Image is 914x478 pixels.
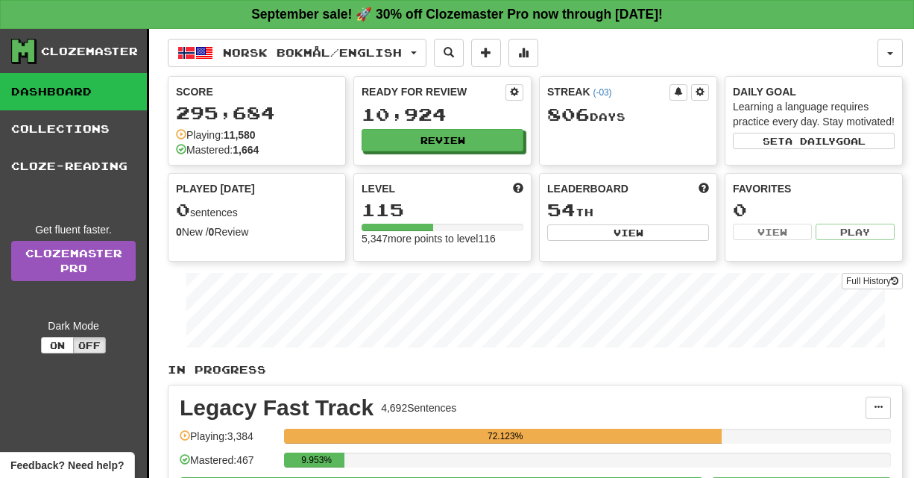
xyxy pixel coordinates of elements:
button: Play [816,224,895,240]
div: Learning a language requires practice every day. Stay motivated! [733,99,895,129]
strong: 0 [176,226,182,238]
div: Favorites [733,181,895,196]
span: This week in points, UTC [699,181,709,196]
div: Streak [547,84,669,99]
button: More stats [508,39,538,67]
button: Seta dailygoal [733,133,895,149]
span: a daily [785,136,836,146]
span: Leaderboard [547,181,628,196]
button: Norsk bokmål/English [168,39,426,67]
strong: 1,664 [233,144,259,156]
div: sentences [176,201,338,220]
div: Mastered: [176,142,259,157]
span: Open feedback widget [10,458,124,473]
div: 115 [362,201,523,219]
button: Search sentences [434,39,464,67]
div: Daily Goal [733,84,895,99]
p: In Progress [168,362,903,377]
span: Played [DATE] [176,181,255,196]
strong: September sale! 🚀 30% off Clozemaster Pro now through [DATE]! [251,7,663,22]
div: Mastered: 467 [180,453,277,477]
div: 9.953% [289,453,344,468]
div: Day s [547,105,709,125]
button: Full History [842,273,903,289]
div: Legacy Fast Track [180,397,374,419]
div: Score [176,84,338,99]
div: 295,684 [176,104,338,122]
button: View [547,224,709,241]
button: Off [73,337,106,353]
button: Review [362,129,523,151]
div: 0 [733,201,895,219]
div: Playing: 3,384 [180,429,277,453]
strong: 11,580 [224,129,256,141]
span: 0 [176,199,190,220]
div: Dark Mode [11,318,136,333]
button: Add sentence to collection [471,39,501,67]
div: 5,347 more points to level 116 [362,231,523,246]
strong: 0 [209,226,215,238]
a: ClozemasterPro [11,241,136,281]
div: Playing: [176,128,256,142]
div: 72.123% [289,429,722,444]
div: 4,692 Sentences [381,400,456,415]
span: 54 [547,199,576,220]
span: 806 [547,104,590,125]
span: Score more points to level up [513,181,523,196]
button: View [733,224,812,240]
div: New / Review [176,224,338,239]
div: Get fluent faster. [11,222,136,237]
div: 10,924 [362,105,523,124]
button: On [41,337,74,353]
div: Clozemaster [41,44,138,59]
div: Ready for Review [362,84,505,99]
span: Level [362,181,395,196]
div: th [547,201,709,220]
a: (-03) [593,87,611,98]
span: Norsk bokmål / English [223,46,402,59]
